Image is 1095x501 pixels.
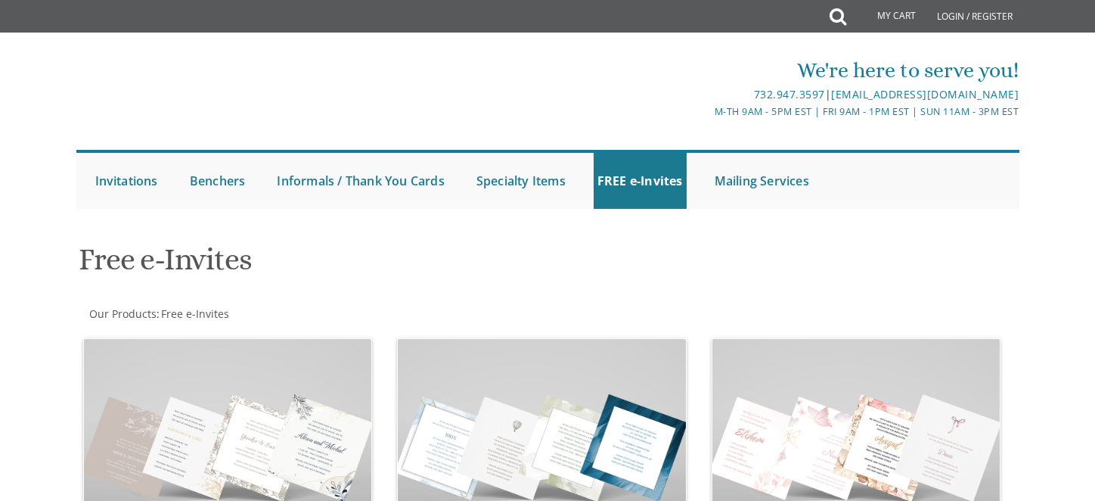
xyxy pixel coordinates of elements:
[754,87,825,101] a: 732.947.3597
[391,104,1019,120] div: M-Th 9am - 5pm EST | Fri 9am - 1pm EST | Sun 11am - 3pm EST
[88,307,157,321] a: Our Products
[831,87,1019,101] a: [EMAIL_ADDRESS][DOMAIN_NAME]
[92,153,162,209] a: Invitations
[161,307,229,321] span: Free e-Invites
[76,307,548,322] div: :
[711,153,813,209] a: Mailing Services
[79,243,696,288] h1: Free e-Invites
[391,55,1019,86] div: We're here to serve you!
[845,2,926,32] a: My Cart
[273,153,448,209] a: Informals / Thank You Cards
[473,153,569,209] a: Specialty Items
[594,153,687,209] a: FREE e-Invites
[160,307,229,321] a: Free e-Invites
[186,153,250,209] a: Benchers
[391,86,1019,104] div: |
